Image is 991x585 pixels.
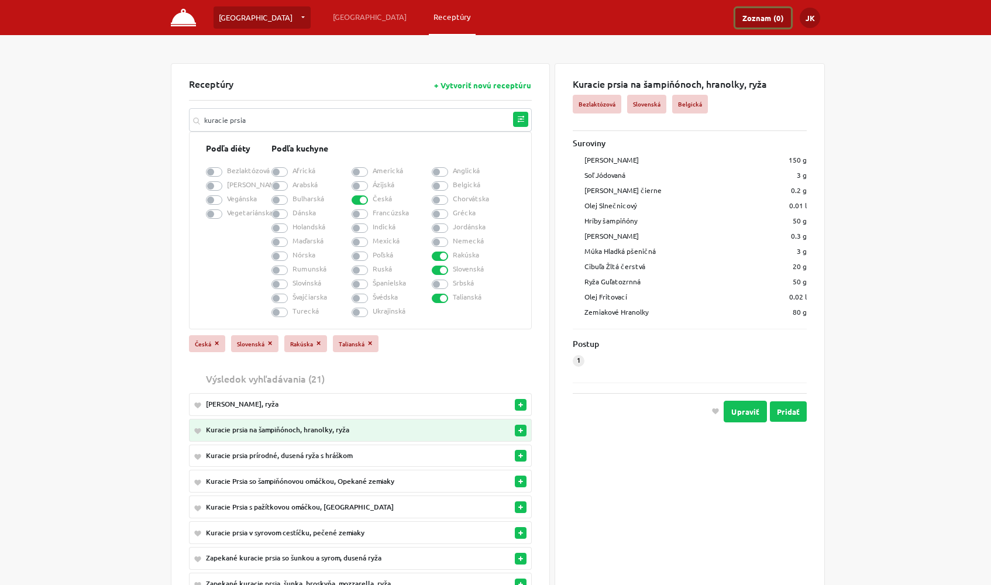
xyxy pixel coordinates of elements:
label: Bezlaktózová [227,165,270,175]
label: Rakúska [453,249,479,260]
label: Mexická [373,235,400,246]
label: Americká [373,165,403,175]
div: Cibuľa Žltá čerstvá [573,261,760,271]
label: Talianská [453,291,481,302]
div: 3 g [760,170,807,180]
div: Olej Fritovací [573,291,760,302]
div: 80 g [760,307,807,317]
div: [PERSON_NAME], ryža [206,399,470,409]
button: + Vytvoriť novú receptúru [433,80,532,90]
label: Poľská [373,249,393,260]
div: Receptúry [189,78,532,101]
li: Rakúska [284,335,327,352]
div: Soľ Jódovaná [573,170,760,180]
label: Africká [293,165,315,175]
label: Belgická [453,179,480,190]
th: Owned [475,367,514,390]
button: Pridať [770,401,807,422]
li: Slovenská [627,95,666,113]
a: Receptúry [429,6,476,27]
label: Maďarská [293,235,324,246]
div: Kuracie prsia na šampiňónoch, hranolky, ryža [206,425,470,435]
div: Kuracie prsia prírodné, dusená ryža s hráškom [206,450,470,461]
div: 0.3 g [760,230,807,241]
div: 150 g [760,154,807,165]
label: Dánska [293,207,316,218]
label: Francúzska [373,207,409,218]
th: Výsledok vyhľadávania (21) [201,367,475,390]
a: Zoznam (0) [735,8,791,27]
div: 1 [573,355,584,367]
label: [PERSON_NAME] [227,179,281,190]
div: [PERSON_NAME] čierne [573,185,760,195]
label: Anglická [453,165,480,175]
div: [PERSON_NAME] [573,154,760,165]
div: Ryža Guľatozrnná [573,276,760,287]
label: Švajčiarska [293,291,327,302]
div: Zemiakové Hranolky [573,307,760,317]
label: Slovinská [293,277,321,288]
div: Olej Slnečnicový [573,200,760,211]
div: Kuracie Prsia s pažítkovou omáčkou, [GEOGRAPHIC_DATA] [206,502,470,512]
label: Turecká [293,305,319,316]
label: Chorvátska [453,193,489,204]
th: Liked [189,367,201,390]
label: Nemecká [453,235,484,246]
img: FUDOMA [171,9,196,26]
label: Španielska [373,277,406,288]
button: Upraviť [724,401,767,422]
label: Grécka [453,207,476,218]
label: Rumunská [293,263,326,274]
button: JK [800,8,820,28]
th: Actions [515,367,532,390]
button: Filter receptúr [513,112,528,127]
h5: Postup [573,339,807,349]
label: Slovenská [453,263,484,274]
label: Ukrajinská [373,305,405,316]
div: 3 g [760,246,807,256]
a: [GEOGRAPHIC_DATA] [328,6,411,27]
h5: Suroviny [573,139,807,149]
li: Bezlaktózová [573,95,621,113]
label: Švédska [373,291,398,302]
strong: Podľa diéty [206,143,250,153]
div: 50 g [760,215,807,226]
div: 0.01 l [760,200,807,211]
div: Múka Hladká pšeničná [573,246,760,256]
a: [GEOGRAPHIC_DATA] [214,6,311,29]
label: Česká [373,193,392,204]
label: Bulharská [293,193,324,204]
label: Vegetariánska [227,207,273,218]
li: Česká [189,335,225,352]
div: 0.02 l [760,291,807,302]
label: Arabská [293,179,318,190]
label: Indická [373,221,395,232]
div: Hríby šampiňóny [573,215,760,226]
div: Kuracie prsia na šampiňónoch, hranolky, ryža [573,78,807,131]
li: Slovenská [231,335,278,352]
label: Jordánska [453,221,486,232]
strong: Podľa kuchyne [271,143,328,153]
div: Zapekané kuracie prsia so šunkou a syrom, dusená ryža [206,553,470,563]
li: Talianská [333,335,378,352]
label: Nórska [293,249,315,260]
div: 0.2 g [760,185,807,195]
label: Holandská [293,221,325,232]
div: [PERSON_NAME] [573,230,760,241]
div: 20 g [760,261,807,271]
input: Vyhľadajte receptúru [189,108,532,132]
div: Kuracie prsia v syrovom cestíčku, pečené zemiaky [206,528,470,538]
div: Kuracie Prsia so šampiňónovou omáčkou, Opekané zemiaky [206,476,470,487]
label: Ruská [373,263,392,274]
label: Ázijská [373,179,394,190]
label: Srbská [453,277,474,288]
li: Belgická [672,95,708,113]
div: 50 g [760,276,807,287]
label: Vegánska [227,193,257,204]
